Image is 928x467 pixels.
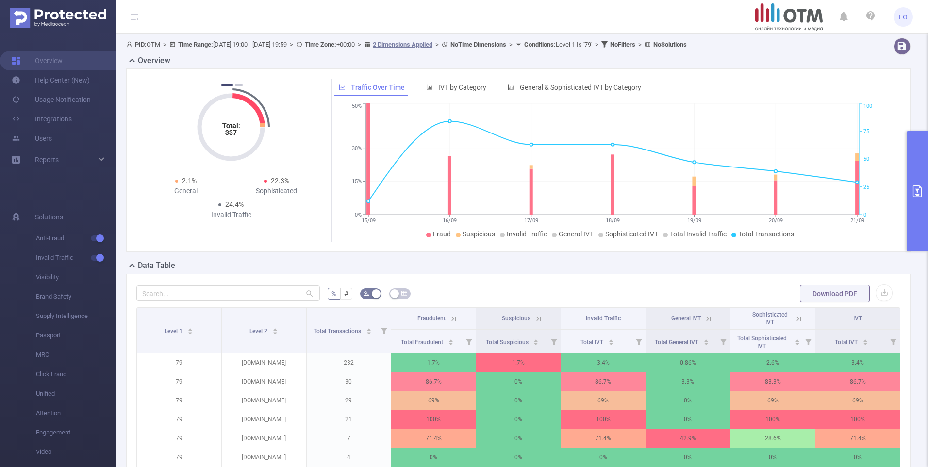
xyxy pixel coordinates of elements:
[561,410,646,429] p: 100%
[632,330,646,353] i: Filter menu
[36,442,116,462] span: Video
[401,339,445,346] span: Total Fraudulent
[222,122,240,130] tspan: Total:
[36,229,116,248] span: Anti-Fraud
[366,327,372,333] div: Sort
[36,384,116,403] span: Unified
[795,341,800,344] i: icon: caret-down
[801,330,815,353] i: Filter menu
[462,330,476,353] i: Filter menu
[524,41,556,48] b: Conditions :
[520,83,641,91] span: General & Sophisticated IVT by Category
[10,8,106,28] img: Protected Media
[401,290,407,296] i: icon: table
[561,448,646,467] p: 0%
[160,41,169,48] span: >
[182,177,197,184] span: 2.1%
[36,248,116,267] span: Invalid Traffic
[271,177,289,184] span: 22.3%
[188,331,193,334] i: icon: caret-down
[165,328,184,334] span: Level 1
[187,327,193,333] div: Sort
[508,84,514,91] i: icon: bar-chart
[222,391,306,410] p: [DOMAIN_NAME]
[863,212,866,218] tspan: 0
[752,311,788,326] span: Sophisticated IVT
[366,327,371,330] i: icon: caret-up
[352,103,362,110] tspan: 50%
[646,353,730,372] p: 0.86%
[137,410,221,429] p: 79
[862,341,868,344] i: icon: caret-down
[835,339,859,346] span: Total IVT
[222,448,306,467] p: [DOMAIN_NAME]
[273,327,278,330] i: icon: caret-up
[815,372,900,391] p: 86.7%
[738,230,794,238] span: Total Transactions
[417,315,446,322] span: Fraudulent
[433,230,451,238] span: Fraud
[559,230,594,238] span: General IVT
[502,315,530,322] span: Suspicious
[655,339,700,346] span: Total General IVT
[646,448,730,467] p: 0%
[12,51,63,70] a: Overview
[36,365,116,384] span: Click Fraud
[448,341,454,344] i: icon: caret-down
[533,341,539,344] i: icon: caret-down
[795,338,800,341] i: icon: caret-up
[391,353,476,372] p: 1.7%
[222,410,306,429] p: [DOMAIN_NAME]
[307,410,391,429] p: 21
[899,7,908,27] span: EO
[815,429,900,448] p: 71.4%
[703,341,709,344] i: icon: caret-down
[225,129,237,136] tspan: 337
[344,290,348,298] span: #
[272,327,278,333] div: Sort
[36,403,116,423] span: Attention
[863,128,869,134] tspan: 75
[687,217,701,224] tspan: 19/09
[137,429,221,448] p: 79
[391,448,476,467] p: 0%
[605,230,658,238] span: Sophisticated IVT
[795,338,800,344] div: Sort
[36,306,116,326] span: Supply Intelligence
[646,391,730,410] p: 0%
[443,217,457,224] tspan: 16/09
[610,41,635,48] b: No Filters
[12,109,72,129] a: Integrations
[853,315,862,322] span: IVT
[178,41,213,48] b: Time Range:
[222,429,306,448] p: [DOMAIN_NAME]
[592,41,601,48] span: >
[730,429,815,448] p: 28.6%
[730,410,815,429] p: 100%
[737,335,787,350] span: Total Sophisticated IVT
[331,290,336,298] span: %
[140,186,231,196] div: General
[136,285,320,301] input: Search...
[377,308,391,353] i: Filter menu
[135,41,147,48] b: PID:
[432,41,442,48] span: >
[586,315,621,322] span: Invalid Traffic
[862,338,868,344] div: Sort
[476,353,561,372] p: 1.7%
[561,391,646,410] p: 69%
[36,345,116,365] span: MRC
[273,331,278,334] i: icon: caret-down
[815,353,900,372] p: 3.4%
[671,315,701,322] span: General IVT
[608,338,614,344] div: Sort
[646,372,730,391] p: 3.3%
[339,84,346,91] i: icon: line-chart
[653,41,687,48] b: No Solutions
[463,230,495,238] span: Suspicious
[137,448,221,467] p: 79
[307,448,391,467] p: 4
[547,330,561,353] i: Filter menu
[352,178,362,184] tspan: 15%
[36,287,116,306] span: Brand Safety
